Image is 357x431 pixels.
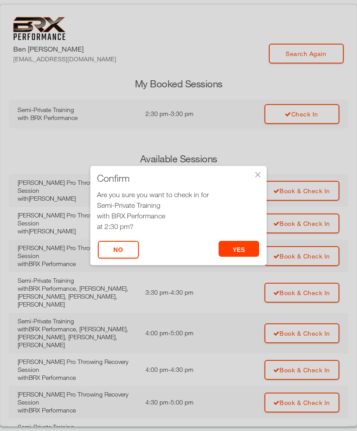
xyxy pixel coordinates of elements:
button: yes [219,241,260,257]
div: with BRX Performance [97,210,260,221]
div: Semi-Private Training [97,200,260,210]
div: × [253,170,262,179]
div: Are you sure you want to check in for at 2:30 pm? [97,189,260,232]
button: No [98,241,139,259]
span: Confirm [97,174,130,183]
